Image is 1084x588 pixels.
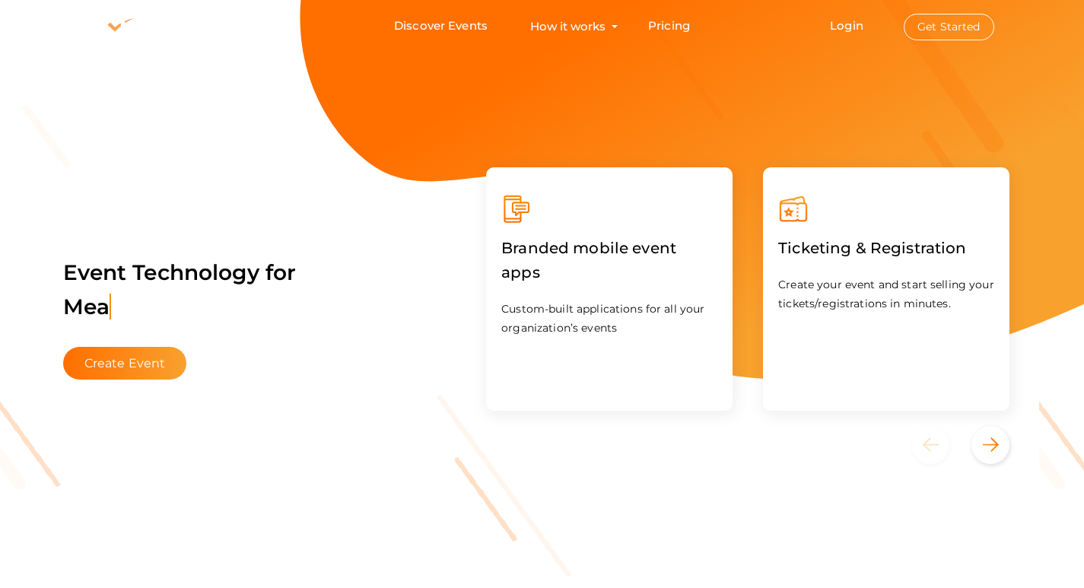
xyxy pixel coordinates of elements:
[63,347,187,380] button: Create Event
[63,237,297,343] label: Event Technology for
[778,242,966,256] a: Ticketing & Registration
[971,426,1009,464] button: Next
[911,426,968,464] button: Previous
[778,275,994,313] p: Create your event and start selling your tickets/registrations in minutes.
[63,294,111,319] span: Mea
[904,14,994,40] button: Get Started
[830,18,863,33] a: Login
[778,224,966,272] label: Ticketing & Registration
[501,266,717,281] a: Branded mobile event apps
[501,300,717,338] p: Custom-built applications for all your organization’s events
[648,12,690,40] a: Pricing
[394,12,488,40] a: Discover Events
[501,224,717,296] label: Branded mobile event apps
[526,12,610,40] button: How it works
